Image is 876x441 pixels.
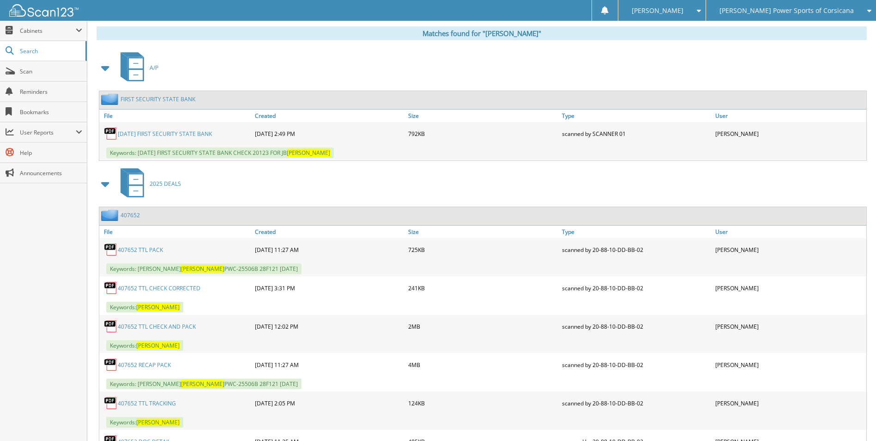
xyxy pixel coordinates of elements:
img: PDF.png [104,243,118,257]
span: [PERSON_NAME] [136,342,180,349]
a: File [99,110,253,122]
a: File [99,226,253,238]
div: 241KB [406,279,559,297]
a: Size [406,110,559,122]
span: Keywords: [PERSON_NAME] PWC-25506B 28F121 [DATE] [106,379,302,389]
div: [DATE] 2:05 PM [253,394,406,412]
span: Search [20,47,81,55]
span: 2025 DEALS [150,180,181,188]
span: Bookmarks [20,108,82,116]
div: [PERSON_NAME] [713,124,866,143]
div: [DATE] 11:27 AM [253,355,406,374]
span: [PERSON_NAME] [287,149,330,157]
a: Type [560,110,713,122]
a: Size [406,226,559,238]
span: Cabinets [20,27,76,35]
span: User Reports [20,129,76,136]
img: folder2.png [101,209,121,221]
a: 407652 TTL CHECK CORRECTED [118,284,200,292]
img: PDF.png [104,396,118,410]
div: 124KB [406,394,559,412]
a: A/P [115,49,158,86]
img: folder2.png [101,93,121,105]
div: 2MB [406,317,559,336]
div: 725KB [406,240,559,259]
div: scanned by 20-88-10-DD-BB-02 [560,279,713,297]
a: 407652 RECAP PACK [118,361,171,369]
span: [PERSON_NAME] [181,265,224,273]
a: 407652 TTL TRACKING [118,399,176,407]
a: User [713,110,866,122]
iframe: Chat Widget [830,397,876,441]
span: Help [20,149,82,157]
div: [DATE] 12:02 PM [253,317,406,336]
div: [PERSON_NAME] [713,355,866,374]
a: Created [253,110,406,122]
img: PDF.png [104,281,118,295]
a: [DATE] FIRST SECURITY STATE BANK [118,130,212,138]
div: Matches found for "[PERSON_NAME]" [97,26,867,40]
span: Keywords: [DATE] FIRST SECURITY STATE BANK CHECK 20123 FOR JB [106,147,334,158]
a: User [713,226,866,238]
span: Keywords: [PERSON_NAME] PWC-25506B 28F121 [DATE] [106,263,302,274]
span: [PERSON_NAME] [181,380,224,388]
div: 792KB [406,124,559,143]
img: PDF.png [104,319,118,333]
div: [DATE] 2:49 PM [253,124,406,143]
a: 407652 TTL CHECK AND PACK [118,323,196,331]
div: [DATE] 11:27 AM [253,240,406,259]
span: Keywords: [106,302,183,312]
div: [DATE] 3:31 PM [253,279,406,297]
a: 407652 TTL PACK [118,246,163,254]
div: scanned by 20-88-10-DD-BB-02 [560,240,713,259]
span: Scan [20,67,82,75]
a: 2025 DEALS [115,165,181,202]
div: [PERSON_NAME] [713,317,866,336]
span: [PERSON_NAME] [136,303,180,311]
div: scanned by 20-88-10-DD-BB-02 [560,317,713,336]
div: 4MB [406,355,559,374]
span: Keywords: [106,340,183,351]
div: [PERSON_NAME] [713,394,866,412]
div: [PERSON_NAME] [713,279,866,297]
span: [PERSON_NAME] [632,8,683,13]
a: FIRST SECURITY STATE BANK [121,95,195,103]
div: scanned by 20-88-10-DD-BB-02 [560,355,713,374]
img: PDF.png [104,127,118,141]
span: [PERSON_NAME] [136,418,180,426]
span: Reminders [20,88,82,96]
span: Announcements [20,169,82,177]
span: A/P [150,64,158,72]
div: scanned by SCANNER 01 [560,124,713,143]
span: [PERSON_NAME] Power Sports of Corsicana [719,8,854,13]
img: scan123-logo-white.svg [9,4,79,17]
img: PDF.png [104,358,118,372]
a: Type [560,226,713,238]
div: [PERSON_NAME] [713,240,866,259]
a: 407652 [121,211,140,219]
div: scanned by 20-88-10-DD-BB-02 [560,394,713,412]
a: Created [253,226,406,238]
span: Keywords: [106,417,183,428]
